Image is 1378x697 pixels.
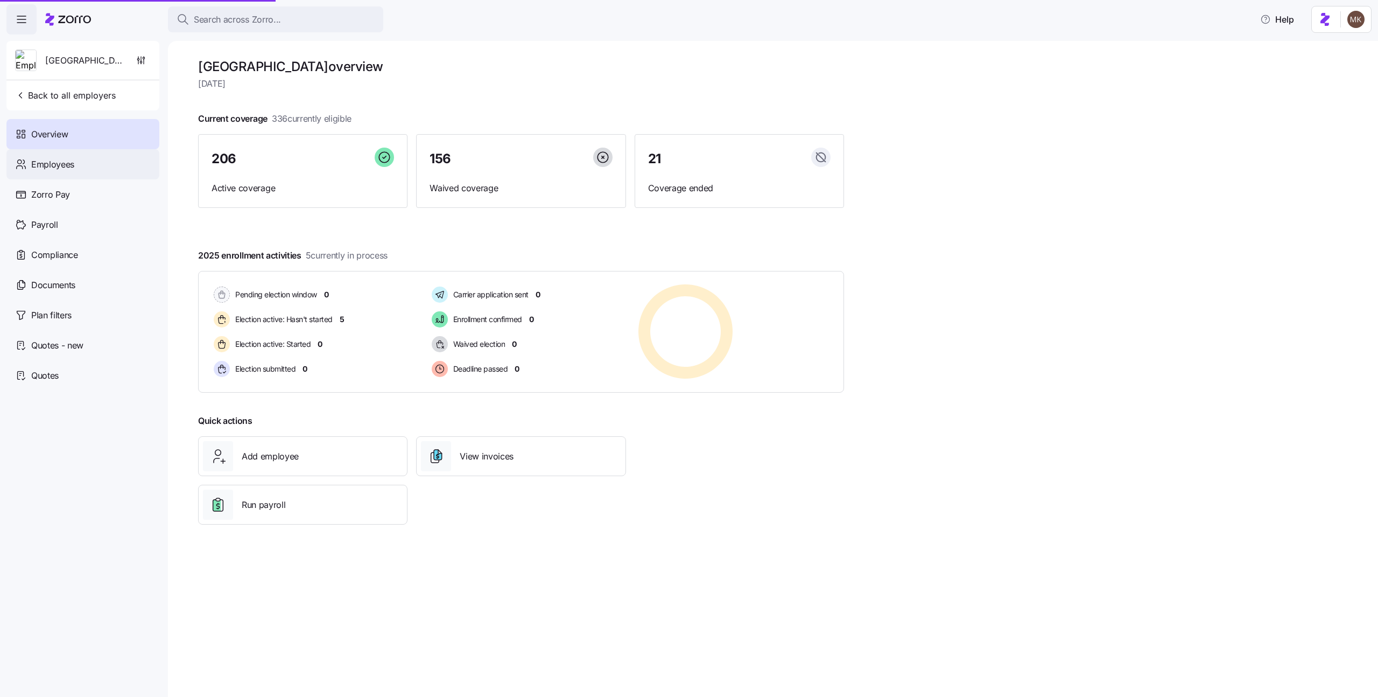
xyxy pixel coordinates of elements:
[6,360,159,391] a: Quotes
[232,364,296,374] span: Election submitted
[31,128,68,141] span: Overview
[6,300,159,330] a: Plan filters
[1252,9,1303,30] button: Help
[6,210,159,240] a: Payroll
[212,182,394,195] span: Active coverage
[11,85,120,106] button: Back to all employers
[232,314,333,325] span: Election active: Hasn't started
[31,369,59,382] span: Quotes
[6,240,159,270] a: Compliance
[515,364,519,374] span: 0
[198,414,252,428] span: Quick actions
[529,314,534,325] span: 0
[198,77,844,90] span: [DATE]
[6,330,159,360] a: Quotes - new
[198,112,351,126] span: Current coverage
[1260,13,1294,26] span: Help
[242,498,285,512] span: Run payroll
[303,364,307,374] span: 0
[31,339,83,352] span: Quotes - new
[648,182,831,195] span: Coverage ended
[194,13,281,26] span: Search across Zorro...
[340,314,344,325] span: 5
[6,119,159,149] a: Overview
[168,6,383,32] button: Search across Zorro...
[31,309,72,322] span: Plan filters
[1347,11,1365,28] img: 5ab780eebedb11a070f00e4a129a1a32
[430,152,451,165] span: 156
[648,152,661,165] span: 21
[450,339,505,350] span: Waived election
[31,218,58,232] span: Payroll
[31,248,78,262] span: Compliance
[198,249,388,262] span: 2025 enrollment activities
[6,179,159,210] a: Zorro Pay
[306,249,388,262] span: 5 currently in process
[450,364,508,374] span: Deadline passed
[45,54,123,67] span: [GEOGRAPHIC_DATA]
[450,314,522,325] span: Enrollment confirmed
[6,270,159,300] a: Documents
[212,152,236,165] span: 206
[242,450,299,463] span: Add employee
[16,50,36,72] img: Employer logo
[536,289,540,300] span: 0
[450,289,529,300] span: Carrier application sent
[31,278,75,292] span: Documents
[324,289,329,300] span: 0
[430,182,612,195] span: Waived coverage
[6,149,159,179] a: Employees
[512,339,517,350] span: 0
[318,339,322,350] span: 0
[232,339,311,350] span: Election active: Started
[232,289,317,300] span: Pending election window
[460,450,514,463] span: View invoices
[15,89,116,102] span: Back to all employers
[31,188,70,201] span: Zorro Pay
[198,58,844,75] h1: [GEOGRAPHIC_DATA] overview
[31,158,74,171] span: Employees
[272,112,351,126] span: 336 currently eligible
